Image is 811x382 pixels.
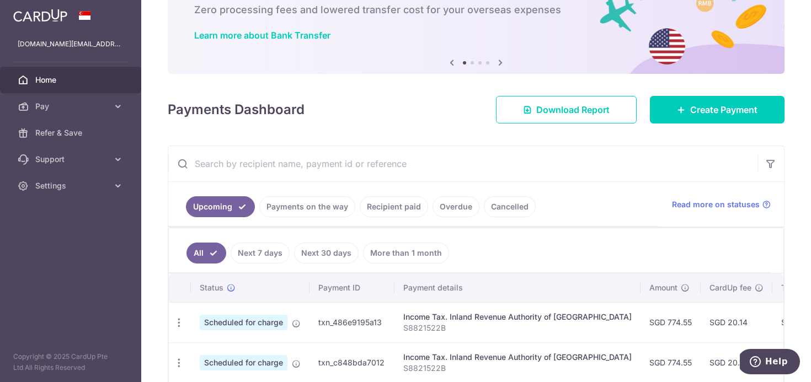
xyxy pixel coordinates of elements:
span: Scheduled for charge [200,315,287,330]
p: S8821522B [403,363,632,374]
span: Status [200,282,223,293]
td: SGD 20.14 [701,302,772,342]
span: CardUp fee [709,282,751,293]
div: Income Tax. Inland Revenue Authority of [GEOGRAPHIC_DATA] [403,311,632,322]
a: Next 30 days [294,243,359,263]
iframe: Opens a widget where you can find more information [740,349,800,376]
p: S8821522B [403,322,632,333]
p: [DOMAIN_NAME][EMAIL_ADDRESS][DOMAIN_NAME] [18,39,124,50]
h4: Payments Dashboard [168,100,305,120]
a: Read more on statuses [672,199,771,210]
span: Scheduled for charge [200,355,287,370]
img: CardUp [13,9,67,22]
div: Income Tax. Inland Revenue Authority of [GEOGRAPHIC_DATA] [403,352,632,363]
a: Upcoming [186,196,255,217]
h6: Zero processing fees and lowered transfer cost for your overseas expenses [194,3,758,17]
a: All [186,243,226,263]
span: Pay [35,101,108,112]
a: Payments on the way [259,196,355,217]
span: Create Payment [690,103,757,116]
th: Payment ID [310,273,394,302]
span: Amount [649,282,677,293]
span: Settings [35,180,108,191]
span: Home [35,74,108,85]
span: Support [35,154,108,165]
a: Learn more about Bank Transfer [194,30,330,41]
a: Next 7 days [231,243,290,263]
a: More than 1 month [363,243,449,263]
a: Overdue [433,196,479,217]
td: SGD 774.55 [641,302,701,342]
td: txn_486e9195a13 [310,302,394,342]
span: Read more on statuses [672,199,760,210]
a: Create Payment [650,96,785,123]
a: Cancelled [484,196,536,217]
span: Refer & Save [35,127,108,138]
a: Recipient paid [360,196,428,217]
input: Search by recipient name, payment id or reference [168,146,757,181]
a: Download Report [496,96,637,123]
th: Payment details [394,273,641,302]
span: Download Report [536,103,610,116]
